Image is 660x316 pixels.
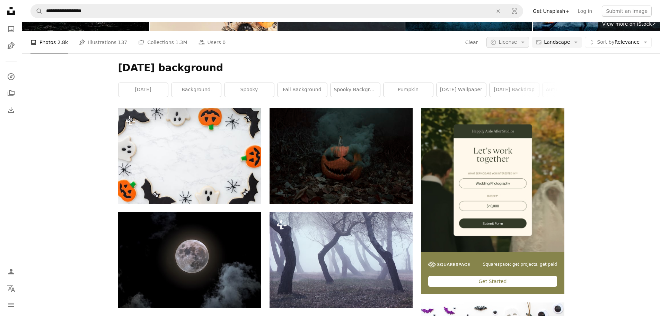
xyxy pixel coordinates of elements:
a: pumpkin [384,83,433,97]
span: 137 [118,39,127,46]
a: a group of trees in the fog with no leaves [270,257,413,263]
button: Sort byRelevance [585,37,652,48]
a: Download History [4,103,18,117]
button: Landscape [532,37,582,48]
a: background [171,83,221,97]
img: file-1747939142011-51e5cc87e3c9 [428,262,470,268]
a: a pumpkin on the ground [270,153,413,159]
button: Clear [491,5,506,18]
a: Users 0 [199,31,226,53]
img: a group of trees in the fog with no leaves [270,212,413,308]
a: Collections [4,86,18,100]
a: [DATE] backdrop [490,83,539,97]
a: [DATE] [118,83,168,97]
a: Illustrations 137 [79,31,127,53]
button: Menu [4,298,18,312]
button: Submit an image [602,6,652,17]
span: 1.3M [175,39,187,46]
a: spooky background [331,83,380,97]
button: Visual search [506,5,523,18]
a: fall background [278,83,327,97]
a: [DATE] wallpaper [437,83,486,97]
span: Landscape [544,39,570,46]
a: Illustrations [4,39,18,53]
a: Log in [573,6,596,17]
h1: [DATE] background [118,62,564,74]
button: Language [4,281,18,295]
form: Find visuals sitewide [30,4,523,18]
span: License [499,39,517,45]
a: spooky [225,83,274,97]
img: a pumpkin on the ground [270,108,413,204]
button: Clear [465,37,478,48]
a: Get Unsplash+ [529,6,573,17]
div: Get Started [428,276,557,287]
a: Photos [4,22,18,36]
a: Squarespace: get projects, get paidGet Started [421,108,564,294]
a: a full moon in the sky [118,257,261,263]
img: file-1747939393036-2c53a76c450aimage [421,108,564,251]
span: 0 [222,39,226,46]
span: Sort by [597,39,614,45]
span: Relevance [597,39,640,46]
img: a full moon in the sky [118,212,261,308]
img: decorated halloween cookies arranged in a circle [118,108,261,204]
button: License [486,37,529,48]
span: View more on iStock ↗ [602,21,656,27]
span: Squarespace: get projects, get paid [483,262,557,267]
a: autumn background [543,83,592,97]
button: Search Unsplash [31,5,43,18]
a: Collections 1.3M [138,31,187,53]
a: decorated halloween cookies arranged in a circle [118,153,261,159]
a: View more on iStock↗ [598,17,660,31]
a: Explore [4,70,18,84]
a: Home — Unsplash [4,4,18,19]
a: Log in / Sign up [4,265,18,279]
